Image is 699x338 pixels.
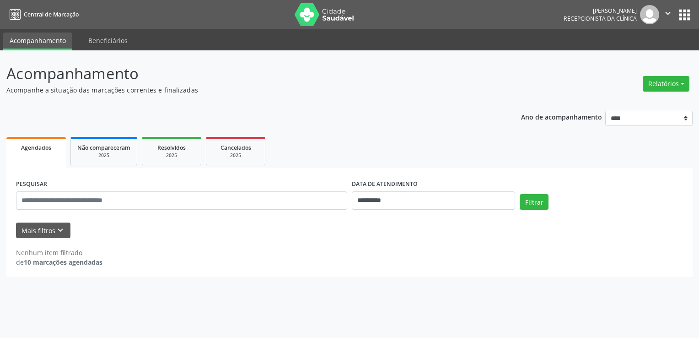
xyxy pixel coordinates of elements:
div: Nenhum item filtrado [16,248,102,257]
label: DATA DE ATENDIMENTO [352,177,418,191]
div: 2025 [149,152,194,159]
span: Cancelados [220,144,251,152]
a: Beneficiários [82,33,134,49]
a: Acompanhamento [3,33,72,50]
p: Acompanhamento [6,62,487,85]
span: Agendados [21,144,51,152]
i:  [663,8,673,18]
span: Não compareceram [77,144,130,152]
p: Acompanhe a situação das marcações correntes e finalizadas [6,85,487,95]
button: apps [677,7,693,23]
span: Resolvidos [157,144,186,152]
label: PESQUISAR [16,177,47,191]
i: keyboard_arrow_down [55,225,65,235]
div: [PERSON_NAME] [564,7,637,15]
div: 2025 [213,152,258,159]
button:  [659,5,677,24]
div: 2025 [77,152,130,159]
p: Ano de acompanhamento [521,111,602,122]
button: Filtrar [520,194,548,210]
a: Central de Marcação [6,7,79,22]
span: Central de Marcação [24,11,79,18]
div: de [16,257,102,267]
button: Relatórios [643,76,689,92]
button: Mais filtroskeyboard_arrow_down [16,223,70,239]
img: img [640,5,659,24]
strong: 10 marcações agendadas [24,258,102,267]
span: Recepcionista da clínica [564,15,637,22]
